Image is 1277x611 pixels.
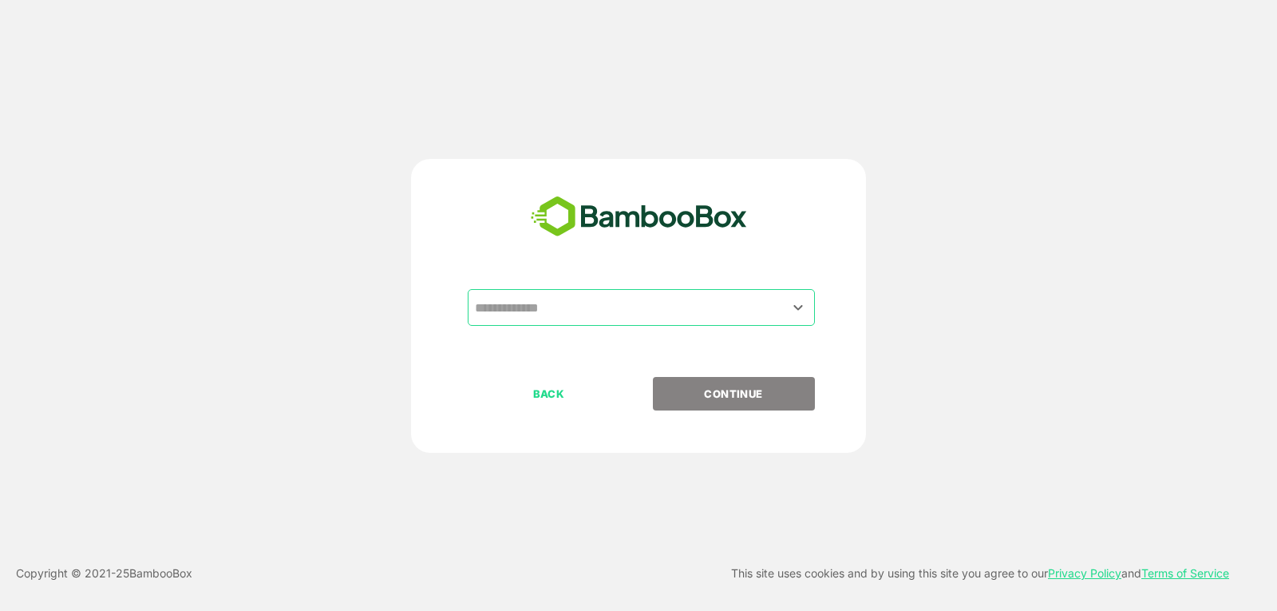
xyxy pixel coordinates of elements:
p: Copyright © 2021- 25 BambooBox [16,564,192,583]
p: This site uses cookies and by using this site you agree to our and [731,564,1229,583]
p: CONTINUE [654,385,813,403]
p: BACK [469,385,629,403]
button: CONTINUE [653,377,815,411]
a: Terms of Service [1141,566,1229,580]
a: Privacy Policy [1048,566,1121,580]
button: Open [788,296,809,318]
button: BACK [468,377,630,411]
img: bamboobox [522,191,756,244]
